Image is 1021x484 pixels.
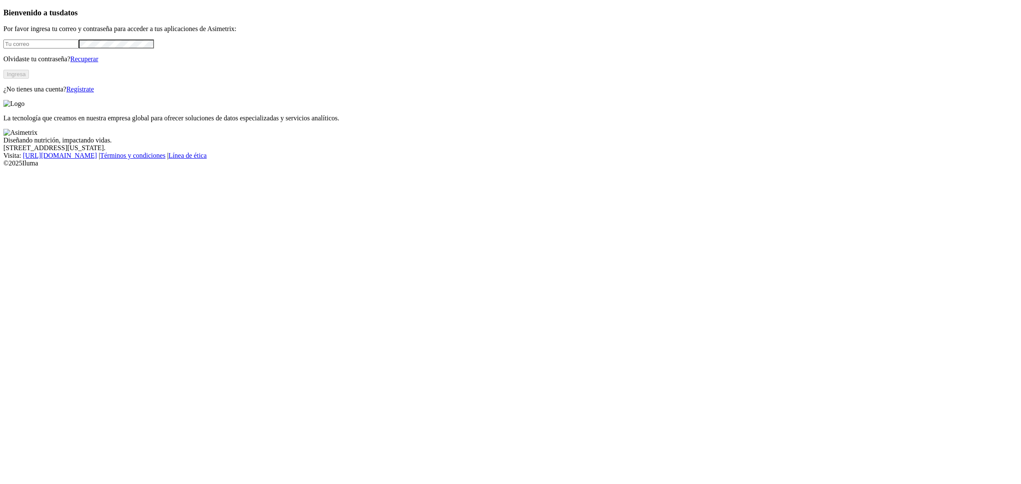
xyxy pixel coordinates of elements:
[3,85,1018,93] p: ¿No tienes una cuenta?
[3,8,1018,17] h3: Bienvenido a tus
[3,70,29,79] button: Ingresa
[3,25,1018,33] p: Por favor ingresa tu correo y contraseña para acceder a tus aplicaciones de Asimetrix:
[3,152,1018,159] div: Visita : | |
[66,85,94,93] a: Regístrate
[3,114,1018,122] p: La tecnología que creamos en nuestra empresa global para ofrecer soluciones de datos especializad...
[3,137,1018,144] div: Diseñando nutrición, impactando vidas.
[3,144,1018,152] div: [STREET_ADDRESS][US_STATE].
[3,129,37,137] img: Asimetrix
[3,40,79,48] input: Tu correo
[60,8,78,17] span: datos
[70,55,98,63] a: Recuperar
[3,159,1018,167] div: © 2025 Iluma
[3,55,1018,63] p: Olvidaste tu contraseña?
[100,152,165,159] a: Términos y condiciones
[3,100,25,108] img: Logo
[168,152,207,159] a: Línea de ética
[23,152,97,159] a: [URL][DOMAIN_NAME]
